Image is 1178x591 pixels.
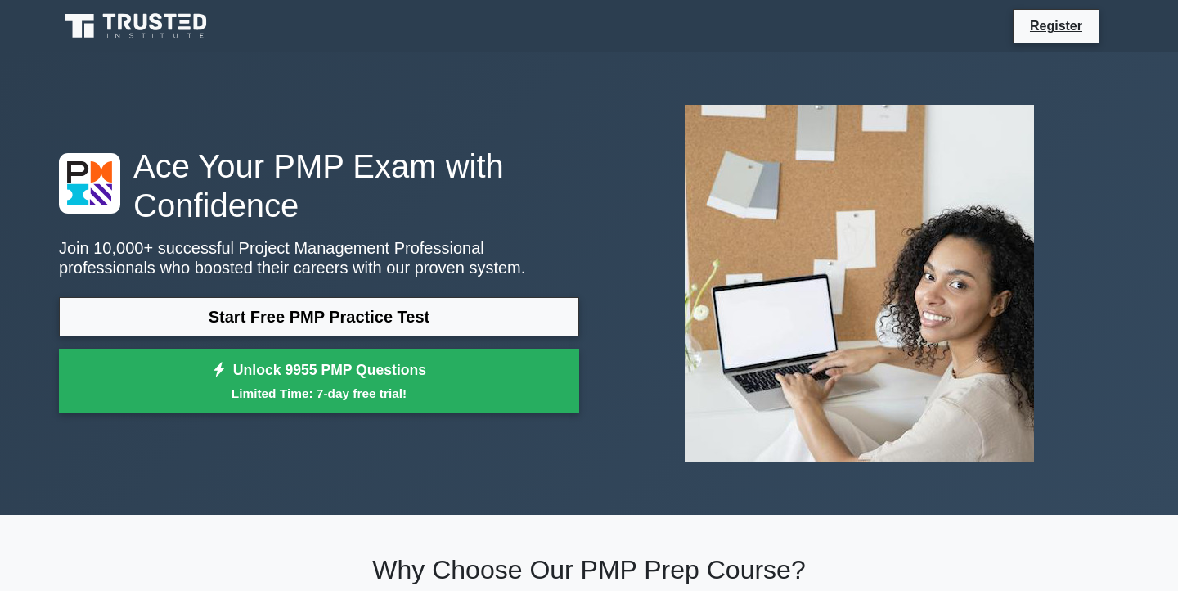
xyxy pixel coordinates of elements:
a: Unlock 9955 PMP QuestionsLimited Time: 7-day free trial! [59,349,579,414]
h1: Ace Your PMP Exam with Confidence [59,147,579,225]
a: Register [1020,16,1092,36]
h2: Why Choose Our PMP Prep Course? [59,554,1119,585]
p: Join 10,000+ successful Project Management Professional professionals who boosted their careers w... [59,238,579,277]
a: Start Free PMP Practice Test [59,297,579,336]
small: Limited Time: 7-day free trial! [79,384,559,403]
